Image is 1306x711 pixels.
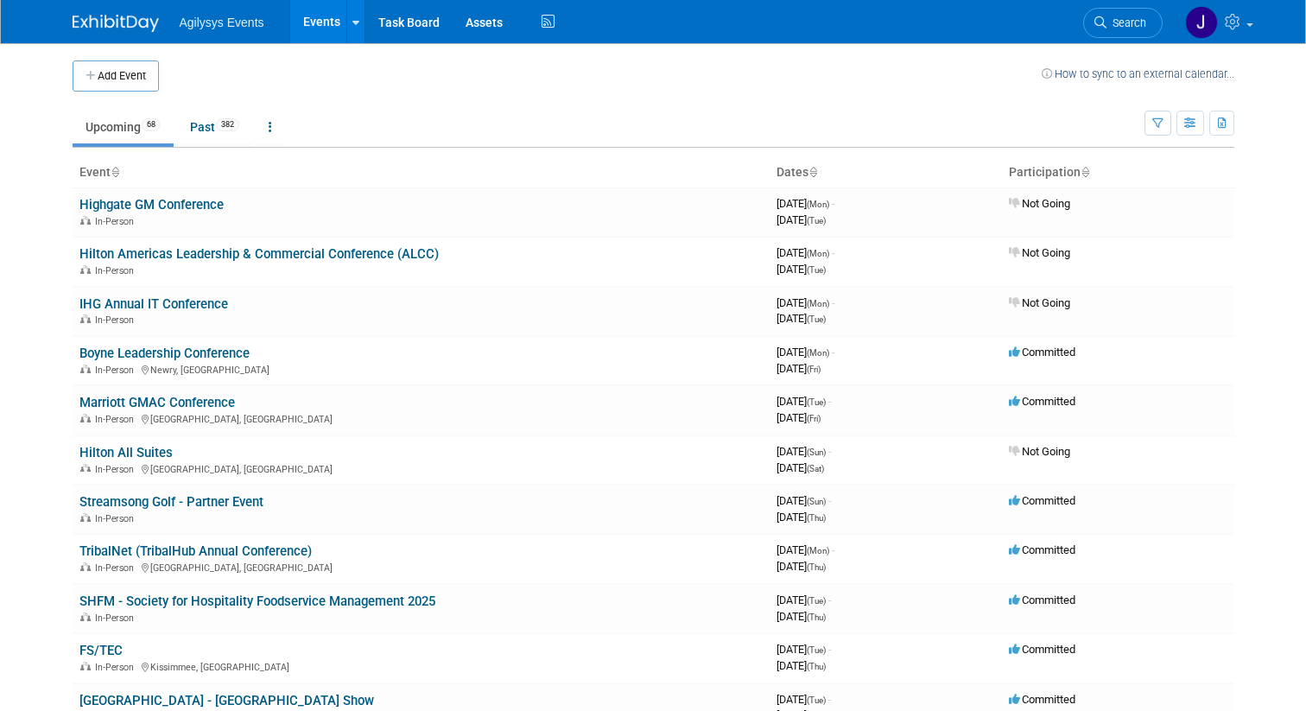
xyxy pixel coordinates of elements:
[111,165,119,179] a: Sort by Event Name
[80,365,91,373] img: In-Person Event
[807,265,826,275] span: (Tue)
[807,314,826,324] span: (Tue)
[1009,693,1075,706] span: Committed
[79,560,763,574] div: [GEOGRAPHIC_DATA], [GEOGRAPHIC_DATA]
[807,596,826,606] span: (Tue)
[1009,643,1075,656] span: Committed
[79,395,235,410] a: Marriott GMAC Conference
[832,246,834,259] span: -
[95,314,139,326] span: In-Person
[80,613,91,621] img: In-Person Event
[828,395,831,408] span: -
[807,365,821,374] span: (Fri)
[95,464,139,475] span: In-Person
[80,562,91,571] img: In-Person Event
[777,346,834,359] span: [DATE]
[777,395,831,408] span: [DATE]
[777,362,821,375] span: [DATE]
[79,362,763,376] div: Newry, [GEOGRAPHIC_DATA]
[80,662,91,670] img: In-Person Event
[807,216,826,225] span: (Tue)
[777,511,826,524] span: [DATE]
[73,15,159,32] img: ExhibitDay
[828,494,831,507] span: -
[1002,158,1234,187] th: Participation
[807,299,829,308] span: (Mon)
[80,414,91,422] img: In-Person Event
[777,213,826,226] span: [DATE]
[777,560,826,573] span: [DATE]
[832,346,834,359] span: -
[807,645,826,655] span: (Tue)
[807,562,826,572] span: (Thu)
[1009,197,1070,210] span: Not Going
[79,543,312,559] a: TribalNet (TribalHub Annual Conference)
[80,513,91,522] img: In-Person Event
[1009,395,1075,408] span: Committed
[828,693,831,706] span: -
[79,643,123,658] a: FS/TEC
[777,445,831,458] span: [DATE]
[79,461,763,475] div: [GEOGRAPHIC_DATA], [GEOGRAPHIC_DATA]
[180,16,264,29] span: Agilysys Events
[807,695,826,705] span: (Tue)
[95,613,139,624] span: In-Person
[807,200,829,209] span: (Mon)
[777,494,831,507] span: [DATE]
[807,546,829,555] span: (Mon)
[777,594,831,606] span: [DATE]
[807,448,826,457] span: (Sun)
[832,296,834,309] span: -
[95,265,139,276] span: In-Person
[80,464,91,473] img: In-Person Event
[1009,296,1070,309] span: Not Going
[807,497,826,506] span: (Sun)
[807,348,829,358] span: (Mon)
[95,662,139,673] span: In-Person
[832,197,834,210] span: -
[807,397,826,407] span: (Tue)
[1009,494,1075,507] span: Committed
[777,263,826,276] span: [DATE]
[777,246,834,259] span: [DATE]
[79,411,763,425] div: [GEOGRAPHIC_DATA], [GEOGRAPHIC_DATA]
[832,543,834,556] span: -
[1009,543,1075,556] span: Committed
[1081,165,1089,179] a: Sort by Participation Type
[807,662,826,671] span: (Thu)
[828,594,831,606] span: -
[777,312,826,325] span: [DATE]
[80,314,91,323] img: In-Person Event
[808,165,817,179] a: Sort by Start Date
[1185,6,1218,39] img: Justin Oram
[80,265,91,274] img: In-Person Event
[777,543,834,556] span: [DATE]
[79,693,374,708] a: [GEOGRAPHIC_DATA] - [GEOGRAPHIC_DATA] Show
[95,513,139,524] span: In-Person
[73,111,174,143] a: Upcoming68
[777,659,826,672] span: [DATE]
[73,60,159,92] button: Add Event
[177,111,252,143] a: Past382
[1106,16,1146,29] span: Search
[828,445,831,458] span: -
[777,197,834,210] span: [DATE]
[770,158,1002,187] th: Dates
[1042,67,1234,80] a: How to sync to an external calendar...
[777,693,831,706] span: [DATE]
[79,197,224,213] a: Highgate GM Conference
[777,411,821,424] span: [DATE]
[1009,594,1075,606] span: Committed
[95,414,139,425] span: In-Person
[80,216,91,225] img: In-Person Event
[79,246,439,262] a: Hilton Americas Leadership & Commercial Conference (ALCC)
[79,346,250,361] a: Boyne Leadership Conference
[777,610,826,623] span: [DATE]
[79,296,228,312] a: IHG Annual IT Conference
[142,118,161,131] span: 68
[79,494,263,510] a: Streamsong Golf - Partner Event
[1009,246,1070,259] span: Not Going
[807,513,826,523] span: (Thu)
[777,643,831,656] span: [DATE]
[216,118,239,131] span: 382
